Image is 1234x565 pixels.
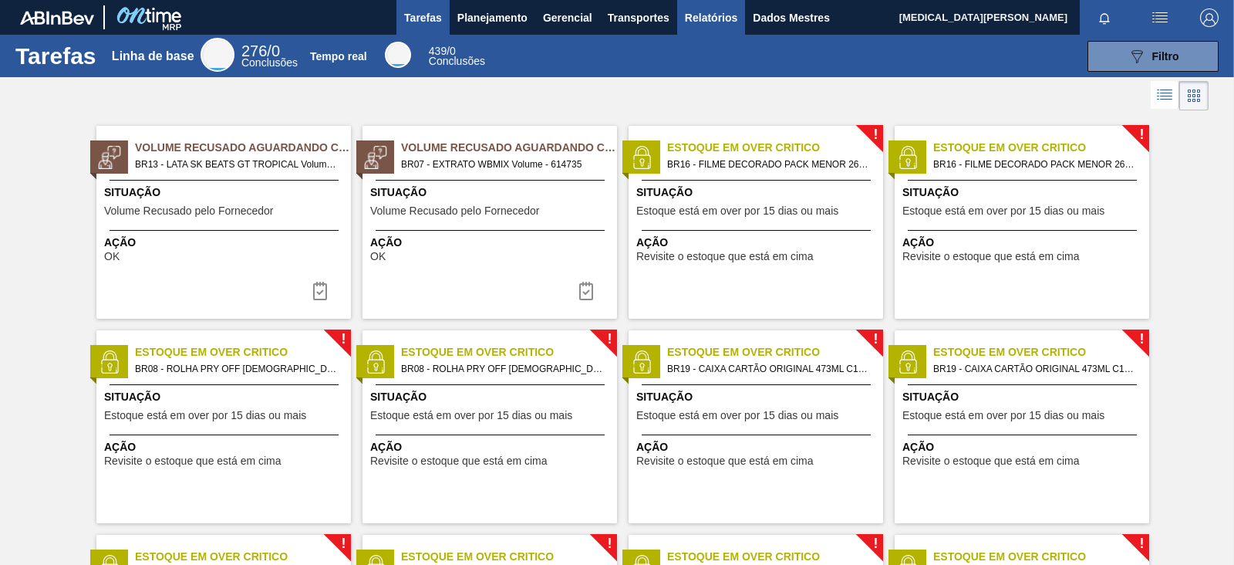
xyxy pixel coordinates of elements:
[1151,81,1179,110] div: Visão em Lista
[201,38,234,72] div: Linha de base
[311,282,329,300] img: ícone-tarefa-concluída
[902,236,934,249] font: Ação
[98,350,121,374] img: status
[636,455,814,467] font: Revisite o estoque que está em cima
[933,140,1149,156] span: Estoque em Over Critico
[135,140,351,156] span: Volume Recusado Aguardando Ciência
[135,346,288,358] font: Estoque em Over Critico
[401,550,554,563] font: Estoque em Over Critico
[636,441,668,453] font: Ação
[667,159,877,170] font: BR16 - FILME DECORADO PACK MENOR 269ML
[636,205,838,217] span: Estoque está em over por 15 dias ou mais
[636,236,668,249] font: Ação
[1152,50,1179,63] font: Filtro
[902,205,1104,217] font: Estoque está em over por 15 dias ou mais
[902,391,959,403] font: Situação
[933,141,1086,154] font: Estoque em Over Critico
[873,536,878,551] font: !
[404,12,442,24] font: Tarefas
[370,184,613,201] span: Situação
[1139,536,1144,551] font: !
[667,156,871,173] span: BR16 - FILME DECORADO PACK MENOR 269ML
[271,42,280,59] font: 0
[135,549,351,565] span: Estoque em Over Critico
[401,549,617,565] span: Estoque em Over Critico
[135,141,375,154] font: Volume Recusado Aguardando Ciência
[933,549,1149,565] span: Estoque em Over Critico
[135,550,288,563] font: Estoque em Over Critico
[630,146,653,169] img: status
[667,140,883,156] span: Estoque em Over Critico
[667,344,883,360] span: Estoque em Over Critico
[1139,331,1144,347] font: !
[450,45,456,57] font: 0
[370,205,539,217] span: Volume Recusado pelo Fornecedor
[370,389,613,405] span: Situação
[667,364,895,374] font: BR19 - CAIXA CARTÃO ORIGINAL 473ML C12 SLEEK
[310,50,367,63] font: Tempo real
[15,43,96,69] font: Tarefas
[401,344,617,360] span: Estoque em Over Critico
[667,141,820,154] font: Estoque em Over Critico
[636,205,838,217] font: Estoque está em over por 15 dias ou mais
[370,186,427,198] font: Situação
[429,45,447,57] span: 439
[112,49,194,63] font: Linha de base
[630,350,653,374] img: status
[933,344,1149,360] span: Estoque em Over Critico
[104,205,273,217] span: Volume Recusado pelo Fornecedor
[370,250,386,262] font: OK
[873,331,878,347] font: !
[370,409,572,421] font: Estoque está em over por 15 dias ou mais
[1087,41,1219,72] button: Filtro
[104,250,120,262] font: OK
[607,536,612,551] font: !
[401,364,643,374] font: BR08 - ROLHA PRY OFF [DEMOGRAPHIC_DATA] 300ML
[933,364,1162,374] font: BR19 - CAIXA CARTÃO ORIGINAL 473ML C12 SLEEK
[241,42,267,59] span: 276
[933,550,1086,563] font: Estoque em Over Critico
[401,141,641,154] font: Volume Recusado Aguardando Ciência
[401,156,605,173] span: BR07 - EXTRATO WBMIX Volume - 614735
[667,346,820,358] font: Estoque em Over Critico
[429,46,485,66] div: Tempo real
[636,389,879,405] span: Situação
[364,350,387,374] img: status
[241,56,298,69] font: Conclusões
[370,391,427,403] font: Situação
[568,276,605,306] button: ícone-tarefa-concluída
[135,156,339,173] span: BR13 - LATA SK BEATS GT TROPICAL Volume 269ML - 630026
[899,12,1067,23] font: [MEDICAL_DATA][PERSON_NAME]
[902,205,1104,217] span: Estoque está em over por 15 dias ou mais
[104,184,347,201] span: Situação
[135,344,351,360] span: Estoque em Over Critico
[1080,7,1129,29] button: Notificações
[608,12,669,24] font: Transportes
[873,127,878,142] font: !
[135,364,377,374] font: BR08 - ROLHA PRY OFF [DEMOGRAPHIC_DATA] 300ML
[104,409,306,421] font: Estoque está em over por 15 dias ou mais
[902,184,1145,201] span: Situação
[135,159,402,170] font: BR13 - LATA SK BEATS GT TROPICAL Volume 269ML - 630026
[104,441,136,453] font: Ação
[104,186,160,198] font: Situação
[370,441,402,453] font: Ação
[104,455,282,467] font: Revisite o estoque que está em cima
[902,250,1080,262] font: Revisite o estoque que está em cima
[341,331,346,347] font: !
[636,410,838,421] span: Estoque está em over por 15 dias ou mais
[902,455,1080,467] font: Revisite o estoque que está em cima
[104,391,160,403] font: Situação
[636,250,814,262] font: Revisite o estoque que está em cima
[577,282,595,300] img: ícone-tarefa-concluída
[401,140,617,156] span: Volume Recusado Aguardando Ciência
[902,409,1104,421] font: Estoque está em over por 15 dias ou mais
[241,45,298,68] div: Linha de base
[104,410,306,421] span: Estoque está em over por 15 dias ou mais
[104,236,136,249] font: Ação
[104,389,347,405] span: Situação
[636,184,879,201] span: Situação
[370,236,402,249] font: Ação
[267,42,271,59] font: /
[370,410,572,421] span: Estoque está em over por 15 dias ou mais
